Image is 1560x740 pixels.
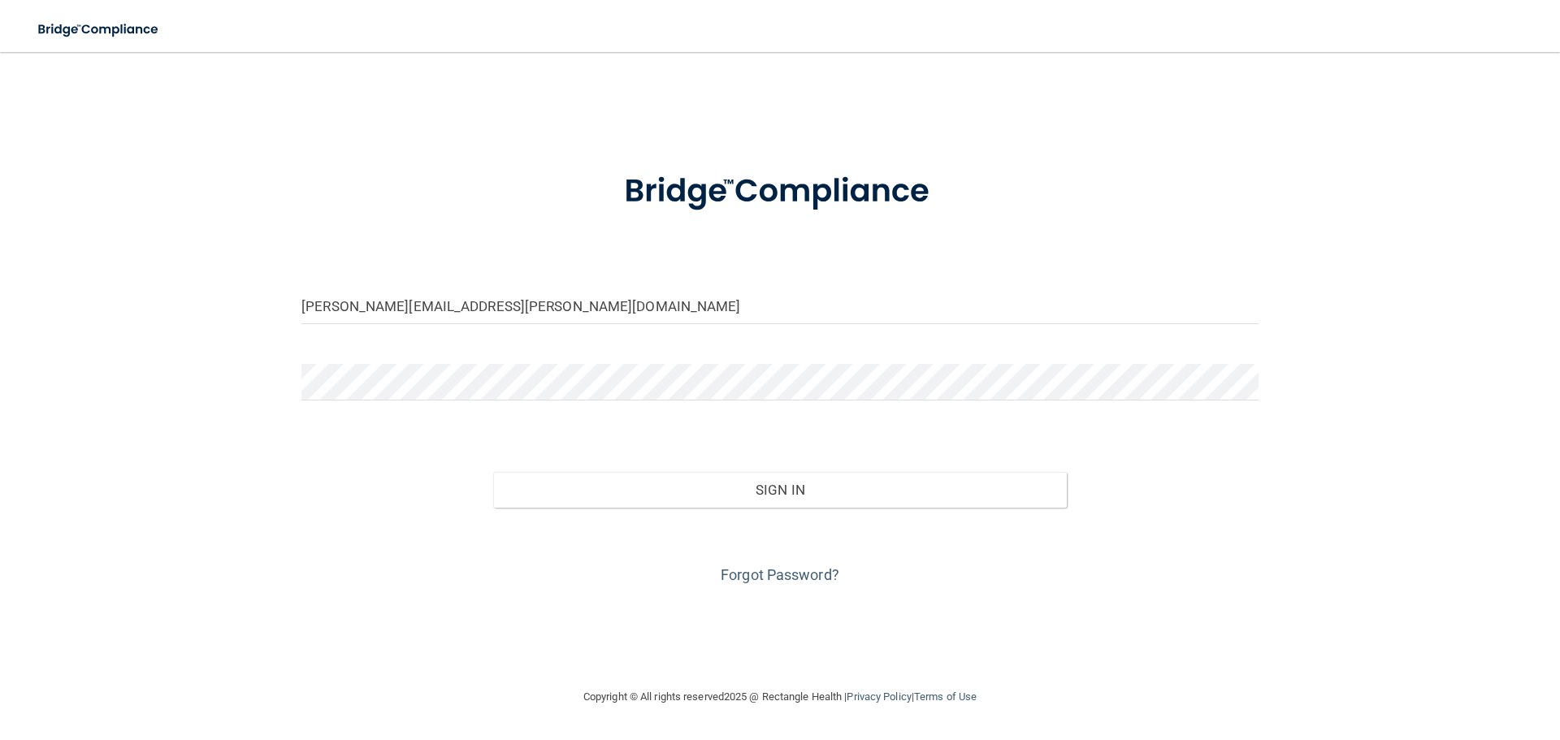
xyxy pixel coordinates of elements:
[914,690,977,703] a: Terms of Use
[591,149,969,234] img: bridge_compliance_login_screen.278c3ca4.svg
[847,690,911,703] a: Privacy Policy
[721,566,839,583] a: Forgot Password?
[493,472,1068,508] button: Sign In
[24,13,174,46] img: bridge_compliance_login_screen.278c3ca4.svg
[483,671,1077,723] div: Copyright © All rights reserved 2025 @ Rectangle Health | |
[301,288,1259,324] input: Email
